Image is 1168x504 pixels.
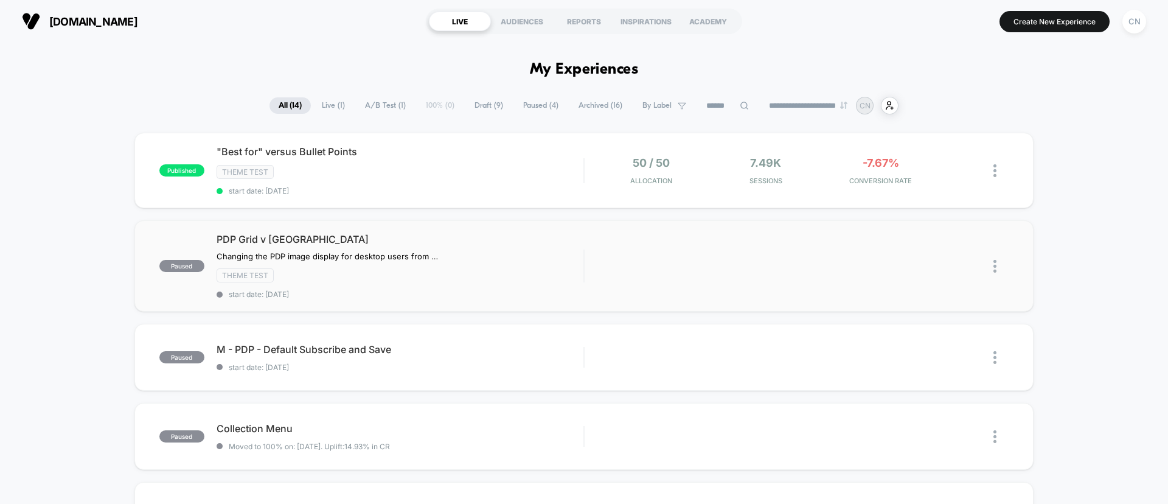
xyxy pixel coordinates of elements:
span: start date: [DATE] [217,290,583,299]
span: -7.67% [863,156,899,169]
span: By Label [642,101,672,110]
h1: My Experiences [530,61,639,79]
div: CN [1122,10,1146,33]
button: Create New Experience [999,11,1110,32]
div: LIVE [429,12,491,31]
span: Allocation [630,177,672,185]
span: Changing the PDP image display for desktop users from grid to carousel [217,251,442,261]
span: Moved to 100% on: [DATE] . Uplift: 14.93% in CR [229,442,390,451]
div: ACADEMY [677,12,739,31]
button: [DOMAIN_NAME] [18,12,141,31]
span: Theme Test [217,165,274,179]
span: 50 / 50 [633,156,670,169]
span: Paused ( 4 ) [514,97,568,114]
span: "Best for" versus Bullet Points [217,145,583,158]
span: All ( 14 ) [269,97,311,114]
span: 7.49k [750,156,781,169]
span: PDP Grid v [GEOGRAPHIC_DATA] [217,233,583,245]
span: Draft ( 9 ) [465,97,512,114]
p: CN [860,101,871,110]
span: Archived ( 16 ) [569,97,631,114]
span: M - PDP - Default Subscribe and Save [217,343,583,355]
span: CONVERSION RATE [826,177,935,185]
div: REPORTS [553,12,615,31]
img: close [993,260,996,273]
span: Sessions [712,177,821,185]
div: AUDIENCES [491,12,553,31]
span: Collection Menu [217,422,583,435]
span: [DOMAIN_NAME] [49,15,137,28]
img: close [993,430,996,443]
span: published [159,164,204,177]
span: paused [159,260,204,272]
span: start date: [DATE] [217,186,583,195]
span: A/B Test ( 1 ) [356,97,415,114]
div: INSPIRATIONS [615,12,677,31]
img: end [840,102,847,109]
img: close [993,351,996,364]
span: Live ( 1 ) [313,97,354,114]
img: Visually logo [22,12,40,30]
span: paused [159,351,204,363]
button: CN [1119,9,1150,34]
span: paused [159,430,204,443]
span: Theme Test [217,268,274,282]
img: close [993,164,996,177]
span: start date: [DATE] [217,363,583,372]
